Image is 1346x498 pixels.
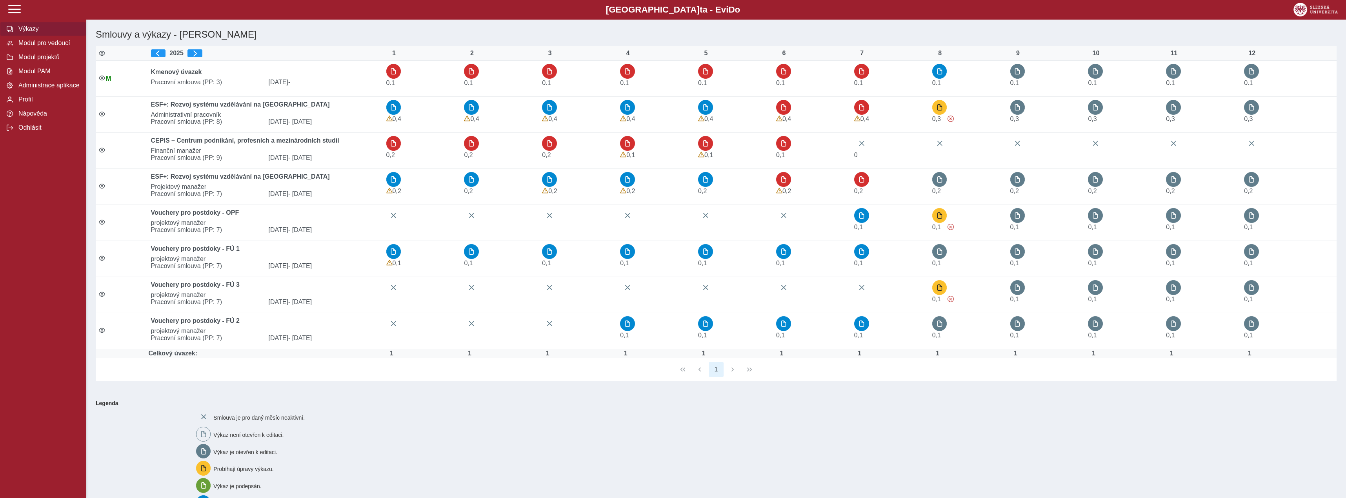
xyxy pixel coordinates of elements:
[213,466,273,472] span: Probíhají úpravy výkazu.
[932,260,941,266] span: Úvazek : 0,8 h / den. 4 h / týden.
[1166,296,1175,302] span: Úvazek : 0,8 h / den. 4 h / týden.
[932,188,941,194] span: Úvazek : 1,6 h / den. 8 h / týden.
[1088,332,1097,339] span: Úvazek : 0,8 h / den. 4 h / týden.
[16,40,80,47] span: Modul pro vedoucí
[1164,350,1179,357] div: Úvazek : 8 h / den. 40 h / týden.
[1008,350,1024,357] div: Úvazek : 8 h / den. 40 h / týden.
[266,299,383,306] span: [DATE]
[1010,80,1019,86] span: Úvazek : 0,8 h / den. 4 h / týden.
[148,335,266,342] span: Pracovní smlouva (PP: 7)
[148,219,383,226] span: projektový manažer
[1293,3,1338,16] img: logo_web_su.png
[932,80,941,86] span: Úvazek : 0,8 h / den. 4 h / týden.
[1088,296,1097,302] span: Úvazek : 0,8 h / den. 4 h / týden.
[776,50,792,57] div: 6
[148,299,266,306] span: Pracovní smlouva (PP: 7)
[464,80,473,86] span: Úvazek : 0,8 h / den. 4 h / týden.
[1244,50,1260,57] div: 12
[288,226,312,233] span: - [DATE]
[1088,188,1097,194] span: Úvazek : 1,6 h / den. 8 h / týden.
[1088,116,1097,122] span: Úvazek : 2,4 h / den. 12 h / týden.
[548,188,557,194] span: Úvazek : 1,6 h / den. 8 h / týden.
[854,224,863,230] span: Úvazek : 0,8 h / den. 4 h / týden.
[854,80,863,86] span: Úvazek : 0,8 h / den. 4 h / týden.
[151,69,202,75] b: Kmenový úvazek
[618,350,633,357] div: Úvazek : 8 h / den. 40 h / týden.
[288,118,312,125] span: - [DATE]
[1088,260,1097,266] span: Úvazek : 0,8 h / den. 4 h / týden.
[698,152,704,158] span: Výkaz obsahuje upozornění.
[16,54,80,61] span: Modul projektů
[1244,296,1253,302] span: Úvazek : 0,8 h / den. 4 h / týden.
[728,5,735,14] span: D
[213,432,284,438] span: Výkaz není otevřen k editaci.
[24,5,1322,15] b: [GEOGRAPHIC_DATA] a - Evi
[1010,296,1019,302] span: Úvazek : 0,8 h / den. 4 h / týden.
[386,188,393,194] span: Výkaz obsahuje upozornění.
[1244,116,1253,122] span: Úvazek : 2,4 h / den. 12 h / týden.
[213,449,277,455] span: Výkaz je otevřen k editaci.
[99,50,105,56] i: Zobrazit aktivní / neaktivní smlouvy
[266,190,383,197] span: [DATE]
[626,188,635,194] span: Úvazek : 1,6 h / den. 8 h / týden.
[16,110,80,117] span: Nápověda
[393,116,401,122] span: Úvazek : 3,2 h / den. 16 h / týden.
[1166,260,1175,266] span: Úvazek : 0,8 h / den. 4 h / týden.
[464,50,480,57] div: 2
[148,226,266,234] span: Pracovní smlouva (PP: 7)
[620,50,636,57] div: 4
[384,350,400,357] div: Úvazek : 8 h / den. 40 h / týden.
[16,96,80,103] span: Profil
[148,190,266,197] span: Pracovní smlouva (PP: 7)
[1244,332,1253,339] span: Úvazek : 0,8 h / den. 4 h / týden.
[99,147,105,153] i: Smlouva je aktivní
[151,137,339,144] b: CEPIS – Centrum podnikání, profesních a mezinárodních studií
[148,328,383,335] span: projektový manažer
[393,188,401,194] span: Úvazek : 1,6 h / den. 8 h / týden.
[860,116,869,122] span: Úvazek : 3,2 h / den. 16 h / týden.
[462,350,477,357] div: Úvazek : 8 h / den. 40 h / týden.
[854,260,863,266] span: Úvazek : 0,8 h / den. 4 h / týden.
[932,332,941,339] span: Úvazek : 0,8 h / den. 4 h / týden.
[386,260,393,266] span: Výkaz obsahuje upozornění.
[148,183,383,190] span: Projektový manažer
[148,255,383,263] span: projektový manažer
[464,188,473,194] span: Úvazek : 1,6 h / den. 8 h / týden.
[151,101,330,108] b: ESF+: Rozvoj systému vzdělávání na [GEOGRAPHIC_DATA]
[213,483,261,489] span: Výkaz je podepsán.
[93,26,1132,43] h1: Smlouvy a výkazy - [PERSON_NAME]
[464,152,473,158] span: Úvazek : 1,6 h / den. 8 h / týden.
[148,263,266,270] span: Pracovní smlouva (PP: 7)
[698,80,707,86] span: Úvazek : 0,8 h / den. 4 h / týden.
[698,116,704,122] span: Výkaz obsahuje upozornění.
[148,292,383,299] span: projektový manažer
[948,116,954,122] span: Výkaz obsahuje závažné chyby.
[1010,116,1019,122] span: Úvazek : 2,4 h / den. 12 h / týden.
[696,350,711,357] div: Úvazek : 8 h / den. 40 h / týden.
[1166,116,1175,122] span: Úvazek : 2,4 h / den. 12 h / týden.
[1010,50,1026,57] div: 9
[386,116,393,122] span: Výkaz obsahuje upozornění.
[16,124,80,131] span: Odhlásit
[932,116,941,122] span: Úvazek : 2,4 h / den. 12 h / týden.
[542,260,551,266] span: Úvazek : 0,8 h / den. 4 h / týden.
[16,68,80,75] span: Modul PAM
[1010,260,1019,266] span: Úvazek : 0,8 h / den. 4 h / týden.
[932,50,948,57] div: 8
[1166,188,1175,194] span: Úvazek : 1,6 h / den. 8 h / týden.
[1010,224,1019,230] span: Úvazek : 0,8 h / den. 4 h / týden.
[93,397,1333,409] b: Legenda
[698,188,707,194] span: Úvazek : 1,6 h / den. 8 h / týden.
[709,362,724,377] button: 1
[704,152,713,158] span: Úvazek : 0,8 h / den. 4 h / týden.
[266,154,383,161] span: [DATE]
[148,147,383,154] span: Finanční manažer
[288,154,312,161] span: - [DATE]
[932,224,941,230] span: Úvazek : 0,8 h / den. 4 h / týden.
[776,188,782,194] span: Výkaz obsahuje upozornění.
[1088,50,1104,57] div: 10
[99,183,105,189] i: Smlouva je aktivní
[1244,188,1253,194] span: Úvazek : 1,6 h / den. 8 h / týden.
[704,116,713,122] span: Úvazek : 3,2 h / den. 16 h / týden.
[854,332,863,339] span: Úvazek : 0,8 h / den. 4 h / týden.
